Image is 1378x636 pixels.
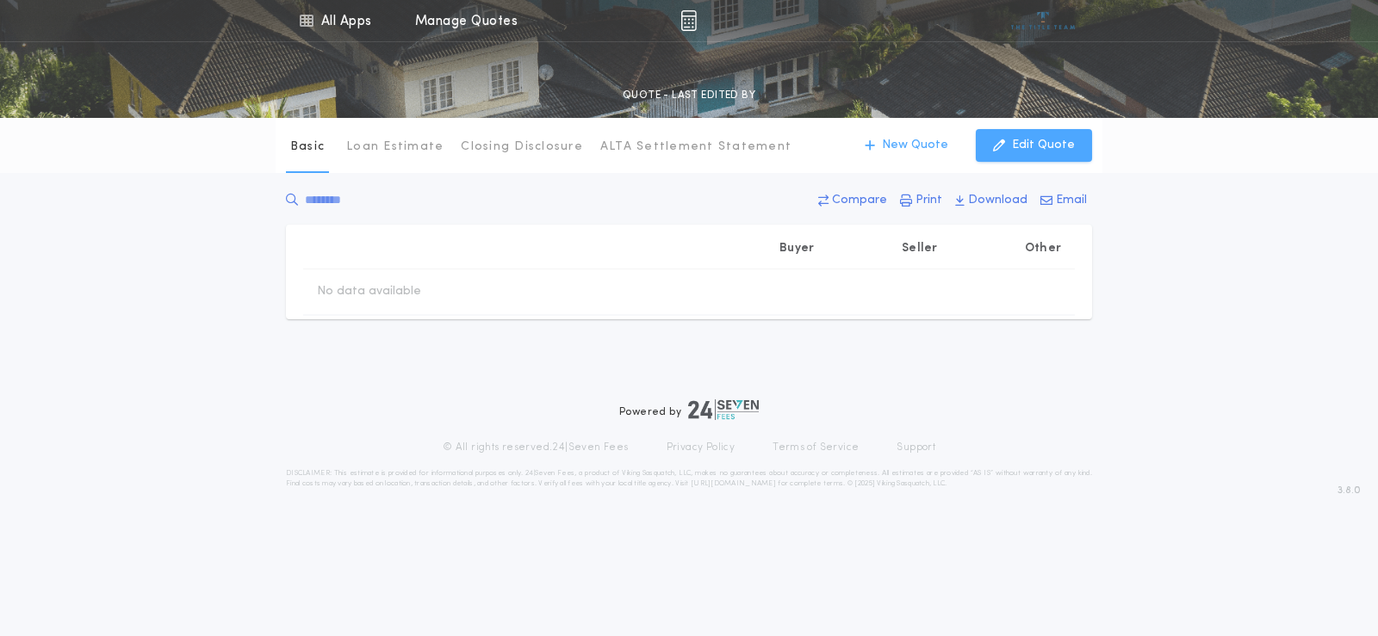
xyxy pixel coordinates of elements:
div: Powered by [619,399,759,420]
p: Compare [832,192,887,209]
p: Loan Estimate [346,139,444,156]
p: Other [1025,240,1061,257]
button: Compare [813,185,892,216]
p: DISCLAIMER: This estimate is provided for informational purposes only. 24|Seven Fees, a product o... [286,468,1092,489]
p: Print [916,192,942,209]
img: img [680,10,697,31]
img: vs-icon [1011,12,1076,29]
td: No data available [303,269,435,314]
button: Edit Quote [976,129,1092,162]
a: Terms of Service [773,441,859,454]
a: Support [897,441,935,454]
button: Print [895,185,947,216]
p: © All rights reserved. 24|Seven Fees [443,441,629,454]
a: Privacy Policy [667,441,736,454]
p: QUOTE - LAST EDITED BY [623,87,755,104]
p: Download [968,192,1027,209]
span: 3.8.0 [1338,483,1361,498]
button: New Quote [847,129,965,162]
p: Email [1056,192,1087,209]
p: Seller [902,240,938,257]
button: Download [950,185,1033,216]
p: Buyer [779,240,814,257]
p: Basic [290,139,325,156]
button: Email [1035,185,1092,216]
p: New Quote [882,137,948,154]
img: logo [688,399,759,420]
a: [URL][DOMAIN_NAME] [691,480,776,487]
p: Closing Disclosure [461,139,583,156]
p: Edit Quote [1012,137,1075,154]
p: ALTA Settlement Statement [600,139,791,156]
